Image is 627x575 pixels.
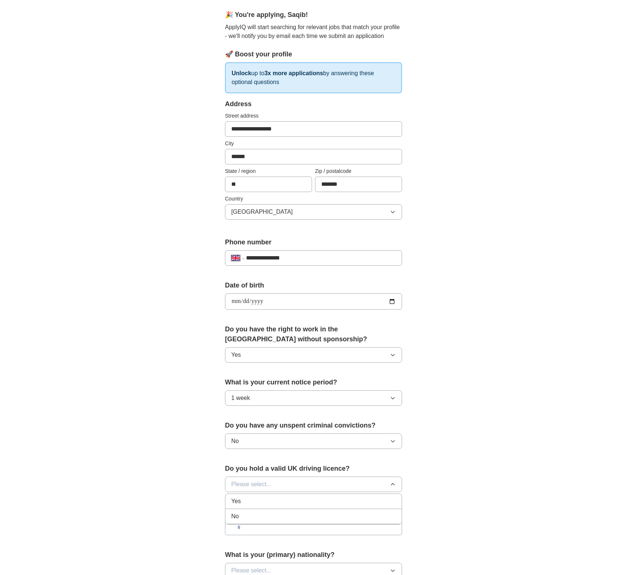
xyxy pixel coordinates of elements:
button: Yes [225,347,402,363]
span: Please select... [231,480,271,489]
span: Please select... [231,566,271,575]
label: Do you have any unspent criminal convictions? [225,421,402,431]
button: Please select... [225,477,402,492]
label: Street address [225,112,402,120]
label: Phone number [225,237,402,247]
span: Yes [231,497,241,506]
label: What is your (primary) nationality? [225,550,402,560]
p: ApplyIQ will start searching for relevant jobs that match your profile - we'll notify you by emai... [225,23,402,41]
strong: 3x more applications [264,70,323,76]
label: Do you hold a valid UK driving licence? [225,464,402,474]
label: City [225,140,402,147]
button: [GEOGRAPHIC_DATA] [225,204,402,220]
p: up to by answering these optional questions [225,62,402,93]
label: State / region [225,167,312,175]
button: No [225,433,402,449]
label: Country [225,195,402,203]
span: No [231,437,239,446]
div: 🎉 You're applying , Saqib ! [225,10,402,20]
span: 1 week [231,394,250,402]
div: Address [225,99,402,109]
span: Yes [231,351,241,359]
span: [GEOGRAPHIC_DATA] [231,208,293,216]
label: Zip / postalcode [315,167,402,175]
label: Do you have the right to work in the [GEOGRAPHIC_DATA] without sponsorship? [225,324,402,344]
strong: Unlock [232,70,251,76]
span: No [231,512,239,521]
button: 1 week [225,390,402,406]
div: 🚀 Boost your profile [225,49,402,59]
label: Date of birth [225,280,402,290]
label: What is your current notice period? [225,377,402,387]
